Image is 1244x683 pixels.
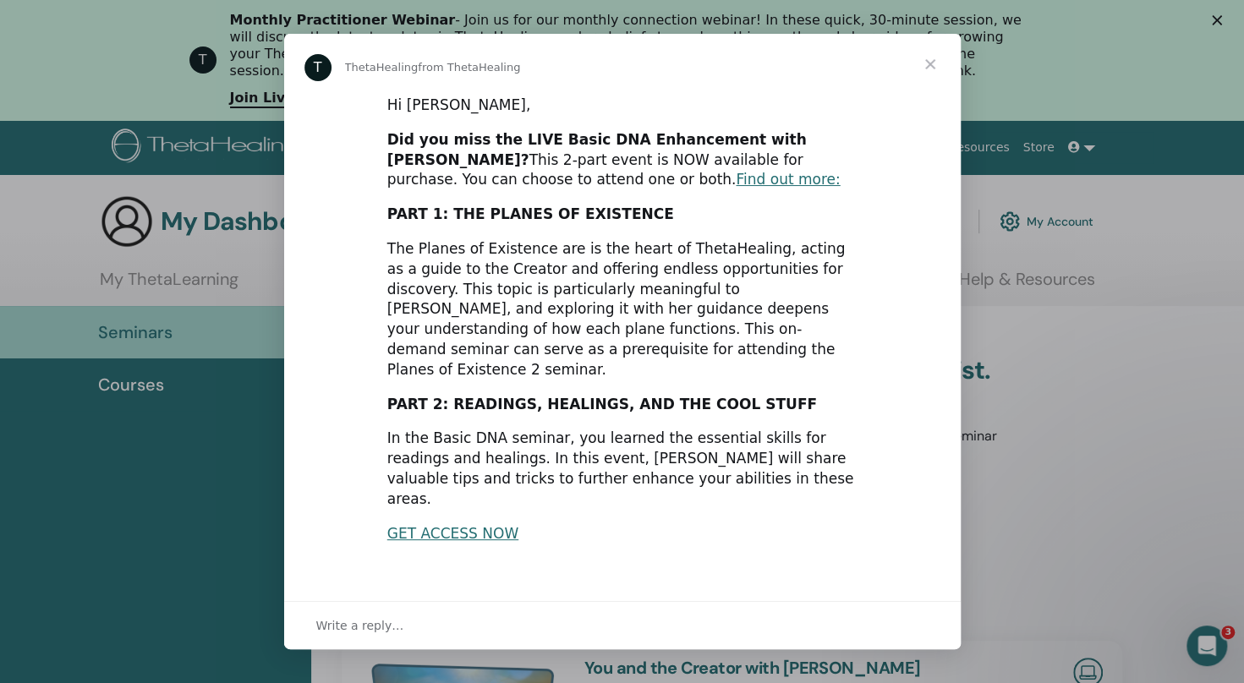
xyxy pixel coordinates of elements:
[387,205,674,222] b: PART 1: THE PLANES OF EXISTENCE
[189,46,216,74] div: Profile image for ThetaHealing
[284,601,961,649] div: Open conversation and reply
[387,525,518,542] a: GET ACCESS NOW
[304,54,332,81] div: Profile image for ThetaHealing
[387,131,807,168] b: Did you miss the LIVE Basic DNA Enhancement with [PERSON_NAME]?
[1212,15,1229,25] div: Close
[736,171,840,188] a: Find out more:
[387,239,858,380] div: The Planes of Existence are is the heart of ThetaHealing, acting as a guide to the Creator and of...
[345,61,419,74] span: ThetaHealing
[387,396,817,413] b: PART 2: READINGS, HEALINGS, AND THE COOL STUFF
[900,34,961,95] span: Close
[230,90,420,108] a: Join Live or Replays Here
[387,96,858,116] div: Hi [PERSON_NAME],
[230,12,1028,79] div: - Join us for our monthly connection webinar! In these quick, 30-minute session, we will discuss ...
[230,12,456,28] b: Monthly Practitioner Webinar
[387,130,858,190] div: This 2-part event is NOW available for purchase. You can choose to attend one or both.
[316,615,404,637] span: Write a reply…
[418,61,520,74] span: from ThetaHealing
[387,429,858,509] div: In the Basic DNA seminar, you learned the essential skills for readings and healings. In this eve...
